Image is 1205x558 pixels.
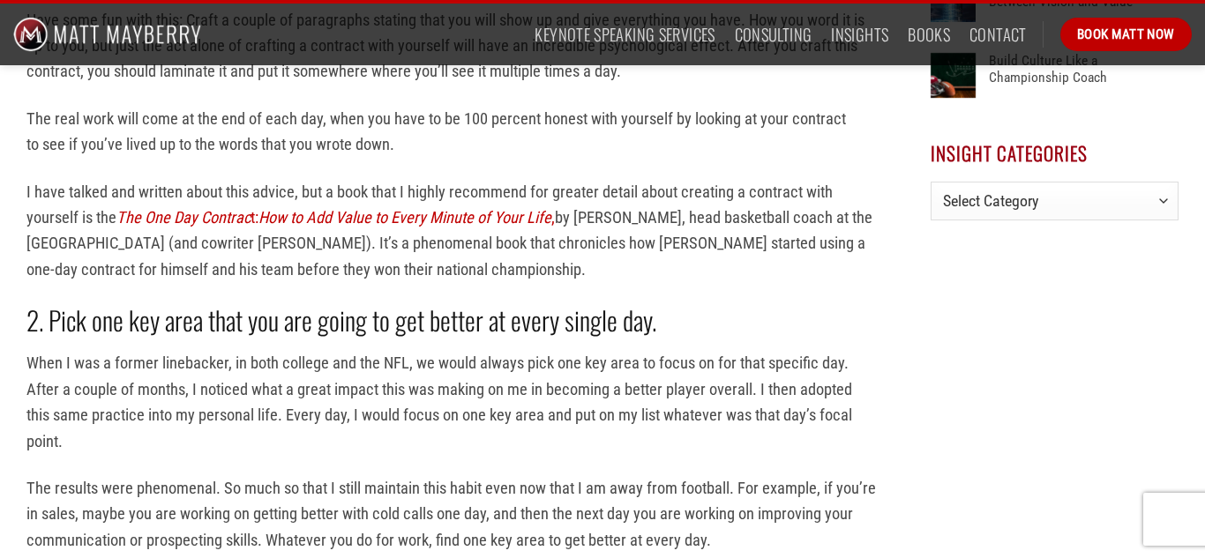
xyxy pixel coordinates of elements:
[735,19,812,50] a: Consulting
[13,4,201,65] img: Matt Mayberry
[116,208,251,227] a: The One Day Contrac
[1060,18,1192,51] a: Book Matt Now
[26,475,878,553] p: The results were phenomenal. So much so that I still maintain this habit even now that I am away ...
[251,208,555,227] a: t:How to Add Value to Every Minute of Your Life,
[26,301,656,339] strong: 2. Pick one key area that you are going to get better at every single day.
[535,19,715,50] a: Keynote Speaking Services
[26,350,878,454] p: When I was a former linebacker, in both college and the NFL, we would always pick one key area to...
[831,19,888,50] a: Insights
[908,19,950,50] a: Books
[1077,24,1175,45] span: Book Matt Now
[989,53,1179,106] a: Build Culture Like a Championship Coach
[26,179,878,283] p: I have talked and written about this advice, but a book that I highly recommend for greater detai...
[26,106,878,158] p: The real work will come at the end of each day, when you have to be 100 percent honest with yours...
[931,139,1089,167] span: Insight Categories
[258,208,551,227] em: How to Add Value to Every Minute of Your Life
[969,19,1027,50] a: Contact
